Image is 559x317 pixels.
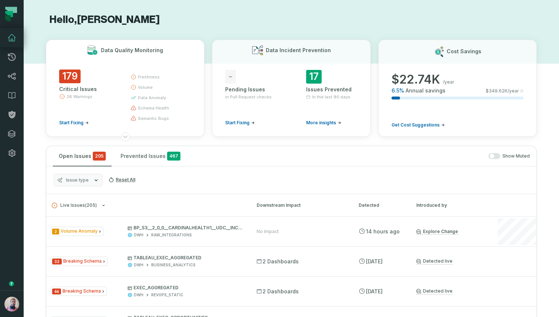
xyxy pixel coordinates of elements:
span: Issue Type [51,257,108,266]
button: Open Issues [53,146,112,166]
div: Downstream Impact [257,202,345,209]
p: BP_S3__2_0_0__CARDINALHEALTH1__UDC__INCIDENT [128,225,243,231]
button: Cost Savings$22.74K/year6.5%Annual savings$349.62K/yearGet Cost Suggestions [378,40,537,137]
span: 2 Dashboards [257,258,299,265]
span: Issue Type [51,287,107,296]
div: Issues Prevented [306,86,358,93]
span: In the last 90 days [312,94,350,100]
span: Issue type [66,177,89,183]
div: Show Muted [189,153,530,159]
button: Reset All [105,174,138,186]
div: DWH [134,292,143,298]
h3: Data Quality Monitoring [101,47,163,54]
h3: Data Incident Prevention [266,47,331,54]
div: Detected [359,202,403,209]
a: More insights [306,120,341,126]
span: More insights [306,120,336,126]
span: 17 [306,70,322,84]
div: Critical Issues [59,85,117,93]
span: schema health [138,105,169,111]
p: TABLEAU_EXEC_AGGREGATED [128,255,243,261]
button: Prevented Issues [115,146,186,166]
div: DWH [134,262,143,268]
span: $ 22.74K [392,72,440,87]
span: Get Cost Suggestions [392,122,440,128]
span: 179 [59,70,81,83]
span: Annual savings [406,87,445,94]
span: - [225,70,236,84]
a: Start Fixing [59,120,89,126]
span: in Pull Request checks [225,94,272,100]
a: Explore Change [416,229,458,235]
button: Data Quality Monitoring179Critical Issues26 WarningsStart Fixingfreshnessvolumedata anomalyschema... [46,40,204,137]
div: Tooltip anchor [8,280,15,287]
span: Live Issues ( 205 ) [52,203,97,208]
span: Severity [52,289,61,294]
a: Detected live [416,288,453,294]
span: $ 349.62K /year [486,88,519,94]
span: data anomaly [138,95,166,101]
div: No Impact [257,229,279,235]
span: Severity [52,259,62,264]
span: 467 [167,152,180,161]
button: Live Issues(205) [52,203,243,208]
span: Start Fixing [59,120,84,126]
span: 26 Warnings [67,94,92,100]
span: Start Fixing [225,120,250,126]
div: RAW_INTEGRATIONS [151,232,192,238]
span: volume [138,84,153,90]
h3: Cost Savings [447,48,481,55]
relative-time: Sep 8, 2025, 4:02 AM GMT+3 [366,288,383,294]
img: avatar of Idan Shabi [4,297,19,311]
a: Start Fixing [225,120,255,126]
span: 6.5 % [392,87,404,94]
button: Data Incident Prevention-Pending Issuesin Pull Request checksStart Fixing17Issues PreventedIn the... [212,40,370,137]
span: 2 Dashboards [257,288,299,295]
div: DWH [134,232,143,238]
div: BUSINESS_ANALYTICS [151,262,196,268]
div: REVOPS_STATIC [151,292,183,298]
div: Introduced by [416,202,483,209]
span: /year [443,79,454,85]
a: Get Cost Suggestions [392,122,445,128]
button: Issue type [54,174,102,186]
span: semantic bugs [138,115,169,121]
span: Severity [52,229,59,235]
a: Detected live [416,258,453,264]
relative-time: Sep 9, 2025, 5:50 AM GMT+3 [366,228,400,235]
h1: Hello, [PERSON_NAME] [46,13,537,26]
div: Pending Issues [225,86,277,93]
span: freshness [138,74,160,80]
span: Issue Type [51,227,104,236]
relative-time: Sep 8, 2025, 4:02 AM GMT+3 [366,258,383,264]
span: critical issues and errors combined [93,152,106,161]
p: EXEC_AGGREGATED [128,285,243,291]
